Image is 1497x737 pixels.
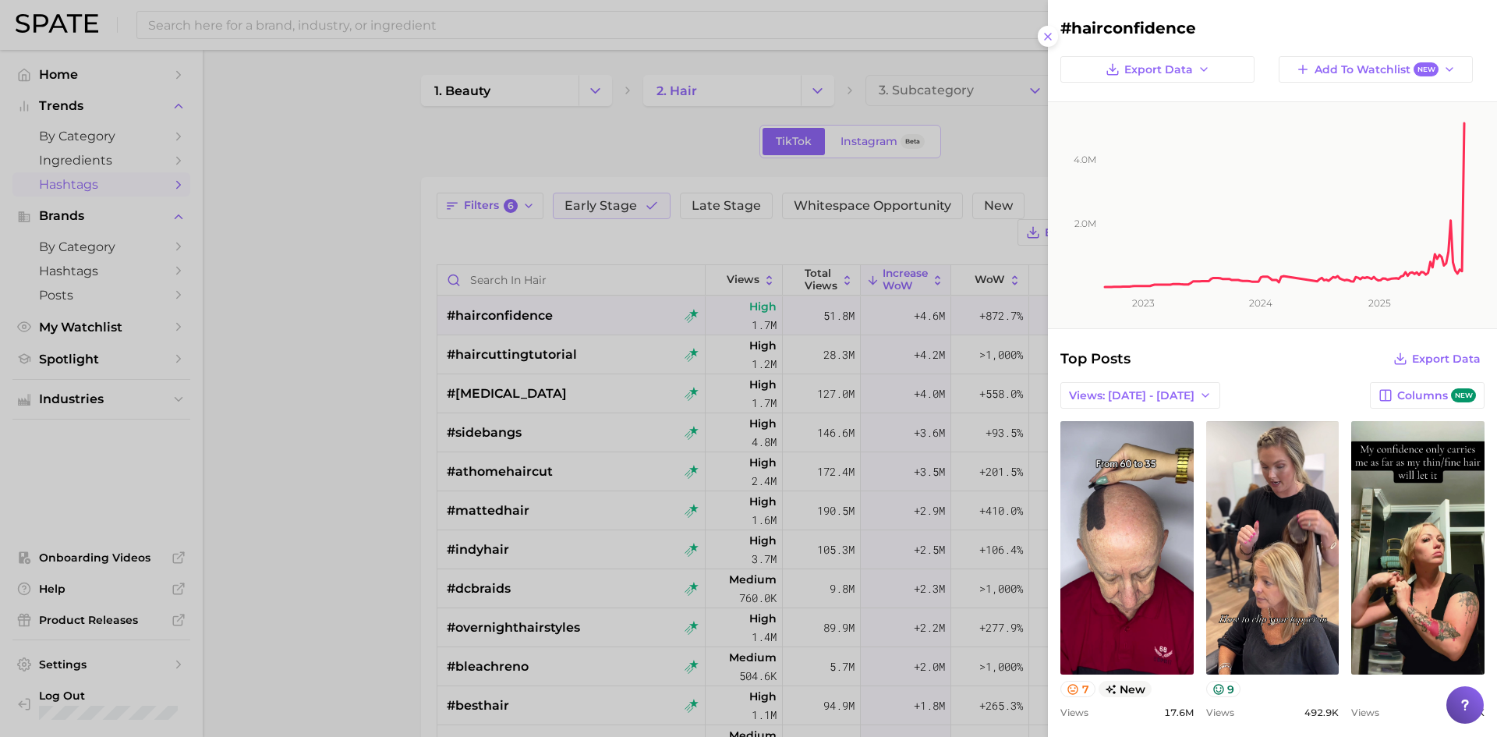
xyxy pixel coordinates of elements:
[1069,389,1194,402] span: Views: [DATE] - [DATE]
[1124,63,1193,76] span: Export Data
[1074,154,1096,165] tspan: 4.0m
[1304,707,1339,718] span: 492.9k
[1389,348,1485,370] button: Export Data
[1060,681,1095,697] button: 7
[1206,681,1241,697] button: 9
[1060,56,1255,83] button: Export Data
[1060,707,1088,718] span: Views
[1060,19,1485,37] h2: #hairconfidence
[1164,707,1194,718] span: 17.6m
[1099,681,1152,697] span: new
[1397,388,1476,403] span: Columns
[1279,56,1473,83] button: Add to WatchlistNew
[1414,62,1439,77] span: New
[1451,388,1476,403] span: new
[1351,707,1379,718] span: Views
[1060,382,1220,409] button: Views: [DATE] - [DATE]
[1315,62,1439,77] span: Add to Watchlist
[1412,353,1481,366] span: Export Data
[1060,348,1131,370] span: Top Posts
[1249,297,1272,309] tspan: 2024
[1074,218,1096,229] tspan: 2.0m
[1132,297,1155,309] tspan: 2023
[1368,297,1391,309] tspan: 2025
[1206,707,1234,718] span: Views
[1370,382,1485,409] button: Columnsnew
